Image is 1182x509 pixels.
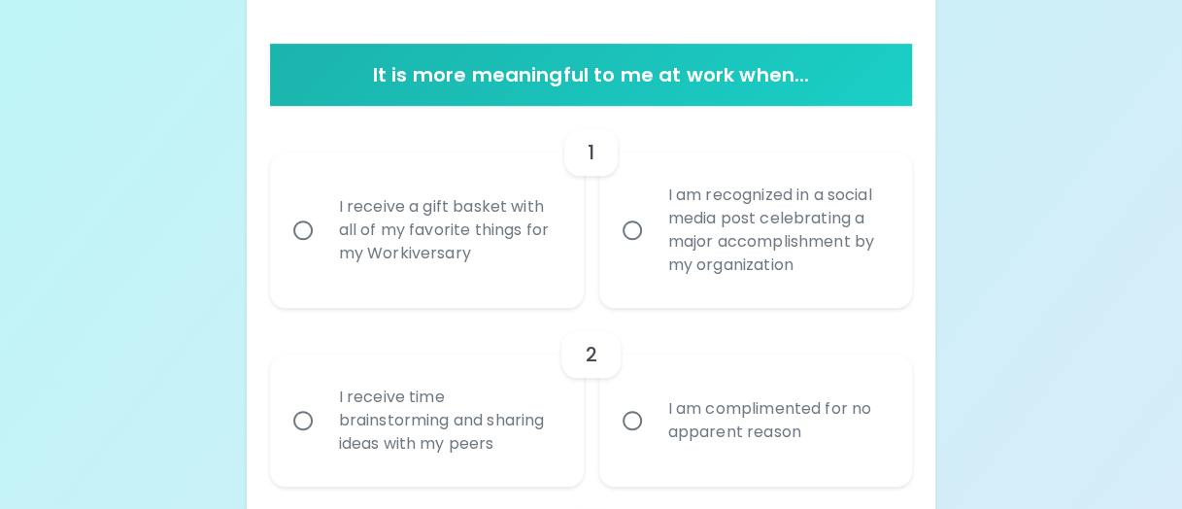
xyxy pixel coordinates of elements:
[278,59,905,90] h6: It is more meaningful to me at work when...
[585,339,596,370] h6: 2
[653,374,902,467] div: I am complimented for no apparent reason
[270,106,913,308] div: choice-group-check
[270,308,913,487] div: choice-group-check
[323,362,573,479] div: I receive time brainstorming and sharing ideas with my peers
[323,172,573,288] div: I receive a gift basket with all of my favorite things for my Workiversary
[653,160,902,300] div: I am recognized in a social media post celebrating a major accomplishment by my organization
[588,137,594,168] h6: 1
